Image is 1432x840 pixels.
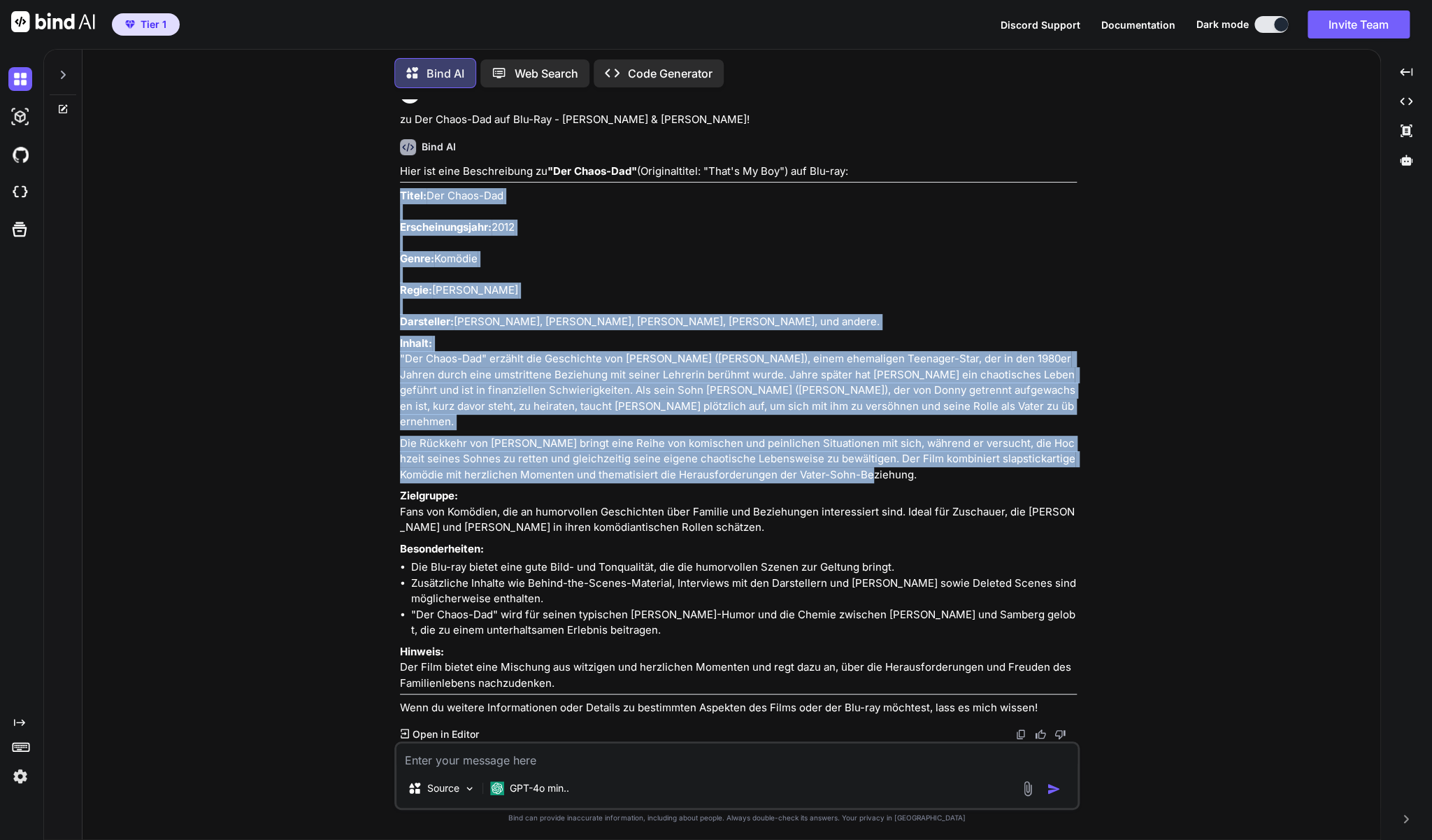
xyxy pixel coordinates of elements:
[400,252,434,265] strong: Genre:
[400,700,1077,716] p: Wenn du weitere Informationen oder Details zu bestimmten Aspekten des Films oder der Blu-ray möch...
[394,813,1080,823] p: Bind can provide inaccurate information, including about people. Always double-check its answers....
[400,436,1077,483] p: Die Rückkehr von [PERSON_NAME] bringt eine Reihe von komischen und peinlichen Situationen mit sic...
[411,607,1077,639] li: "Der Chaos-Dad" wird für seinen typischen [PERSON_NAME]-Humor und die Chemie zwischen [PERSON_NAM...
[464,783,475,795] img: Pick Models
[1015,729,1026,740] img: copy
[400,164,1077,180] p: Hier ist eine Beschreibung zu (Originaltitel: "That's My Boy") auf Blu-ray:
[112,13,180,36] button: premiumTier 1
[400,189,427,202] strong: Titel:
[1035,729,1046,740] img: like
[1054,729,1066,740] img: dislike
[400,283,432,297] strong: Regie:
[427,781,459,795] p: Source
[400,336,1077,430] p: "Der Chaos-Dad" erzählt die Geschichte von [PERSON_NAME] ([PERSON_NAME]), einem ehemaligen Teenag...
[8,105,32,129] img: darkAi-studio
[1101,19,1175,31] span: Documentation
[400,488,1077,536] p: Fans von Komödien, die an humorvollen Geschichten über Familie und Beziehungen interessiert sind....
[400,336,432,350] strong: Inhalt:
[515,65,578,82] p: Web Search
[427,65,464,82] p: Bind AI
[11,11,95,32] img: Bind AI
[141,17,166,31] span: Tier 1
[510,781,569,795] p: GPT-4o min..
[547,164,637,178] strong: "Der Chaos-Dad"
[1019,781,1036,797] img: attachment
[400,220,492,234] strong: Erscheinungsjahr:
[8,764,32,788] img: settings
[400,315,454,328] strong: Darsteller:
[1001,17,1080,32] button: Discord Support
[8,143,32,166] img: githubDark
[411,576,1077,607] li: Zusätzliche Inhalte wie Behind-the-Scenes-Material, Interviews mit den Darstellern und [PERSON_NA...
[422,140,456,154] h6: Bind AI
[400,644,1077,692] p: Der Film bietet eine Mischung aus witzigen und herzlichen Momenten und regt dazu an, über die Her...
[400,489,458,502] strong: Zielgruppe:
[400,542,484,555] strong: Besonderheiten:
[412,727,478,741] p: Open in Editor
[125,20,135,29] img: premium
[1101,17,1175,32] button: Documentation
[1001,19,1080,31] span: Discord Support
[400,112,1077,128] p: zu Der Chaos-Dad auf Blu-Ray - [PERSON_NAME] & [PERSON_NAME]!
[1308,10,1410,38] button: Invite Team
[411,560,1077,576] li: Die Blu-ray bietet eine gute Bild- und Tonqualität, die die humorvollen Szenen zur Geltung bringt.
[1047,782,1061,796] img: icon
[400,188,1077,330] p: Der Chaos-Dad 2012 Komödie [PERSON_NAME] [PERSON_NAME], [PERSON_NAME], [PERSON_NAME], [PERSON_NAM...
[8,67,32,91] img: darkChat
[490,781,504,795] img: GPT-4o mini
[400,645,444,658] strong: Hinweis:
[1196,17,1249,31] span: Dark mode
[628,65,713,82] p: Code Generator
[8,180,32,204] img: cloudideIcon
